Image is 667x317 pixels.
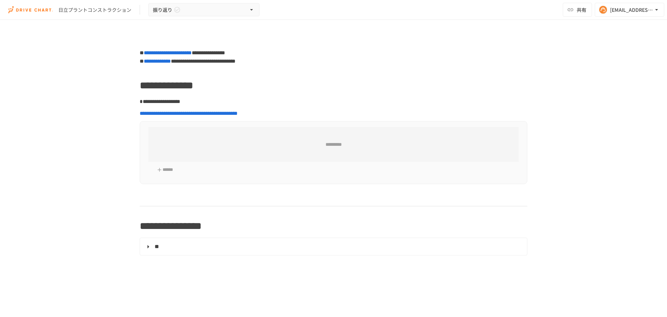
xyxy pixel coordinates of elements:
[610,6,653,14] div: [EMAIL_ADDRESS][DOMAIN_NAME]
[148,3,260,17] button: 振り返り
[8,4,53,15] img: i9VDDS9JuLRLX3JIUyK59LcYp6Y9cayLPHs4hOxMB9W
[153,6,172,14] span: 振り返り
[595,3,664,17] button: [EMAIL_ADDRESS][DOMAIN_NAME]
[563,3,592,17] button: 共有
[577,6,586,14] span: 共有
[58,6,131,14] div: 日立プラントコンストラクション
